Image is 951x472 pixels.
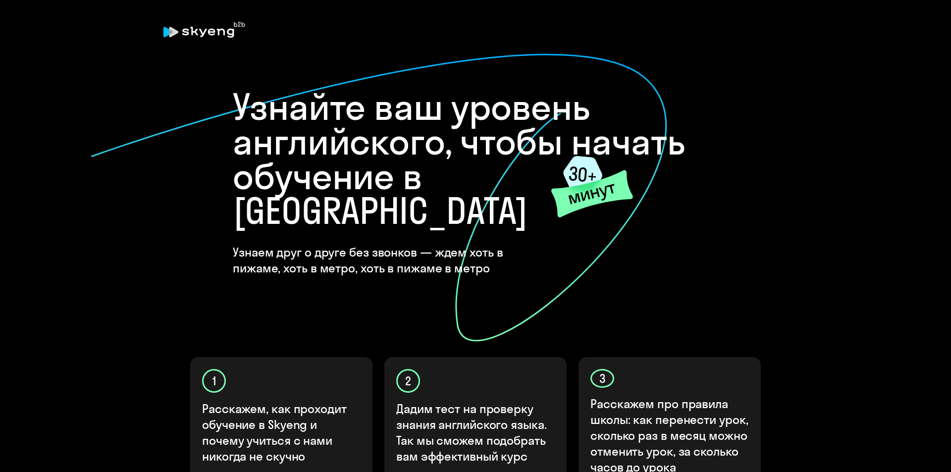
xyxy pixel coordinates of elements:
div: 1 [202,369,226,393]
div: 3 [590,369,614,388]
div: 2 [396,369,420,393]
p: Расскажем, как проходит обучение в Skyeng и почему учиться с нами никогда не скучно [202,401,362,464]
h4: Узнаем друг о друге без звонков — ждем хоть в пижаме, хоть в метро, хоть в пижаме в метро [233,244,552,276]
p: Дадим тест на проверку знания английского языка. Так мы сможем подобрать вам эффективный курс [396,401,556,464]
h1: Узнайте ваш уровень английского, чтобы начать обучение в [GEOGRAPHIC_DATA] [233,90,718,228]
